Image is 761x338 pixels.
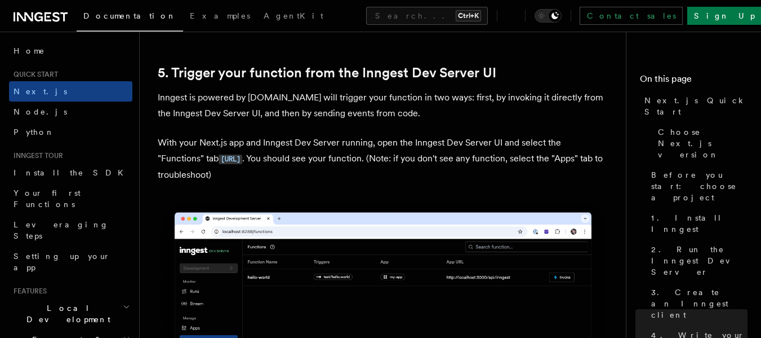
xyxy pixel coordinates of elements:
[9,41,132,61] a: Home
[653,122,747,165] a: Choose Next.js version
[9,163,132,183] a: Install the SDK
[640,90,747,122] a: Next.js Quick Start
[651,287,747,321] span: 3. Create an Inngest client
[366,7,488,25] button: Search...Ctrl+K
[9,246,132,278] a: Setting up your app
[9,102,132,122] a: Node.js
[14,107,67,116] span: Node.js
[647,282,747,325] a: 3. Create an Inngest client
[14,220,109,240] span: Leveraging Steps
[644,95,747,117] span: Next.js Quick Start
[158,65,496,81] a: 5. Trigger your function from the Inngest Dev Server UI
[83,11,176,20] span: Documentation
[647,239,747,282] a: 2. Run the Inngest Dev Server
[219,153,242,164] a: [URL]
[658,126,747,160] span: Choose Next.js version
[158,135,608,183] p: With your Next.js app and Inngest Dev Server running, open the Inngest Dev Server UI and select t...
[535,9,562,23] button: Toggle dark mode
[640,72,747,90] h4: On this page
[647,208,747,239] a: 1. Install Inngest
[651,244,747,278] span: 2. Run the Inngest Dev Server
[647,165,747,208] a: Before you start: choose a project
[77,3,183,32] a: Documentation
[9,151,63,160] span: Inngest tour
[183,3,257,30] a: Examples
[264,11,323,20] span: AgentKit
[9,214,132,246] a: Leveraging Steps
[580,7,683,25] a: Contact sales
[14,87,67,96] span: Next.js
[651,212,747,235] span: 1. Install Inngest
[219,155,242,164] code: [URL]
[14,128,55,137] span: Python
[9,183,132,214] a: Your first Functions
[158,90,608,121] p: Inngest is powered by [DOMAIN_NAME] will trigger your function in two ways: first, by invoking it...
[9,302,123,325] span: Local Development
[9,298,132,330] button: Local Development
[9,70,58,79] span: Quick start
[14,45,45,56] span: Home
[257,3,330,30] a: AgentKit
[9,122,132,142] a: Python
[9,287,47,296] span: Features
[190,11,250,20] span: Examples
[456,10,481,21] kbd: Ctrl+K
[14,168,130,177] span: Install the SDK
[14,188,81,209] span: Your first Functions
[651,169,747,203] span: Before you start: choose a project
[14,252,110,272] span: Setting up your app
[9,81,132,102] a: Next.js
